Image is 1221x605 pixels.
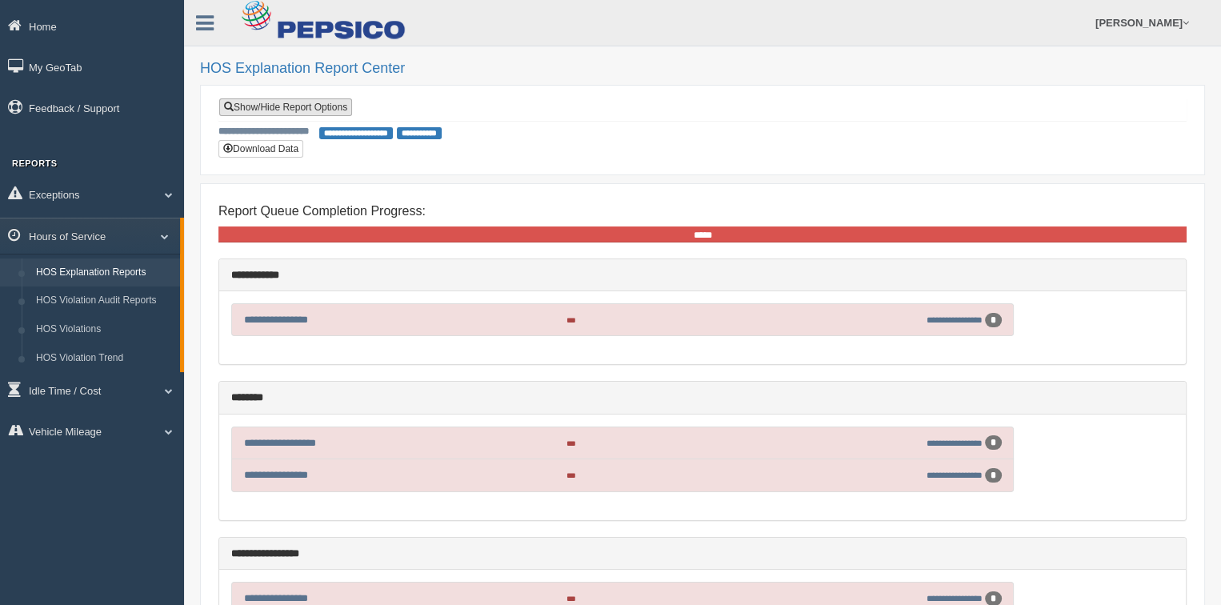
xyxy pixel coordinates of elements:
[29,344,180,373] a: HOS Violation Trend
[219,98,352,116] a: Show/Hide Report Options
[218,204,1187,218] h4: Report Queue Completion Progress:
[218,140,303,158] button: Download Data
[200,61,1205,77] h2: HOS Explanation Report Center
[29,315,180,344] a: HOS Violations
[29,286,180,315] a: HOS Violation Audit Reports
[29,258,180,287] a: HOS Explanation Reports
